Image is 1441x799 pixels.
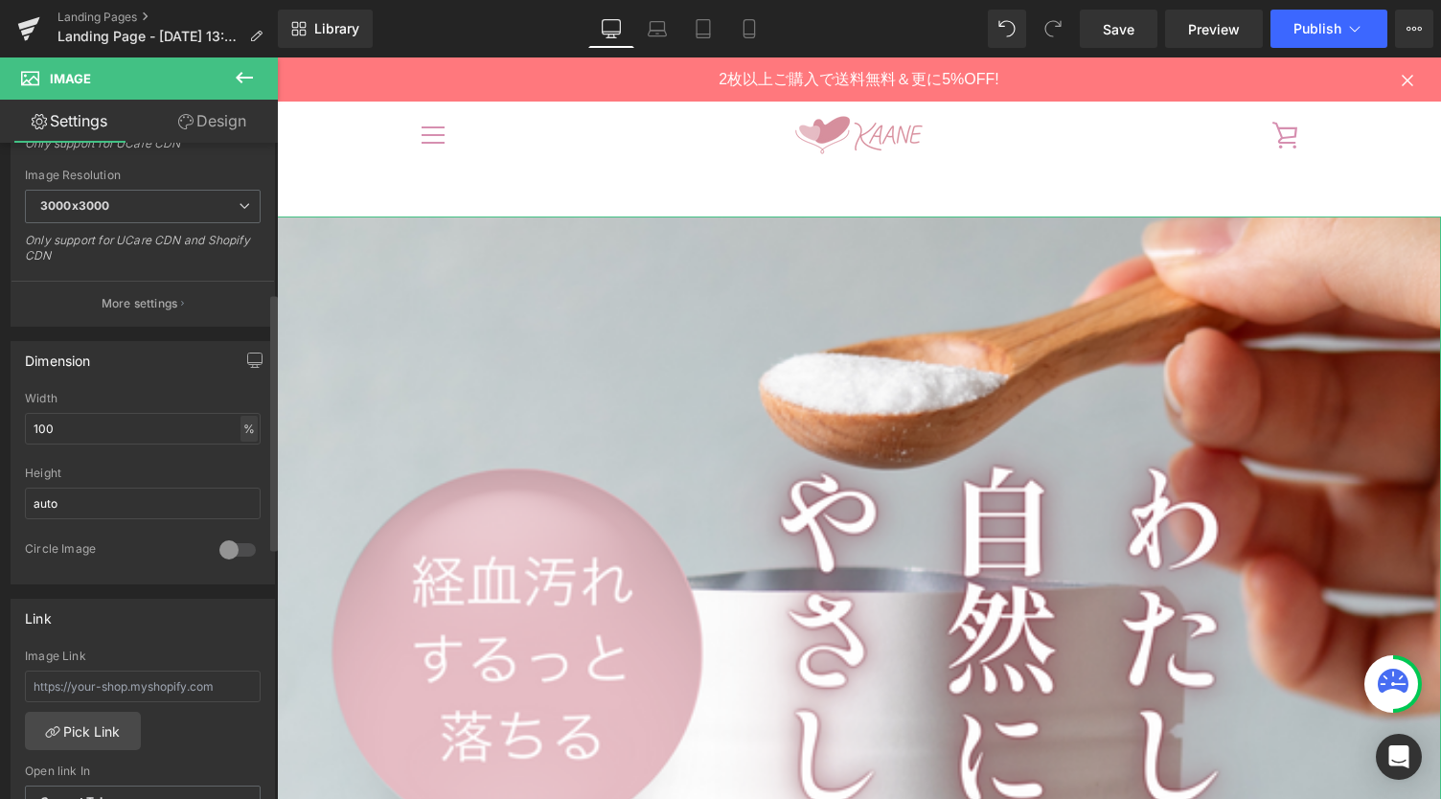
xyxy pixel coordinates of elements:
[25,671,261,702] input: https://your-shop.myshopify.com
[1165,10,1263,48] a: Preview
[1395,10,1433,48] button: More
[25,488,261,519] input: auto
[25,342,91,369] div: Dimension
[25,136,261,164] div: Only support for UCare CDN
[25,392,261,405] div: Width
[1103,19,1134,39] span: Save
[314,20,359,37] span: Library
[680,10,726,48] a: Tablet
[1376,734,1422,780] div: Open Intercom Messenger
[1270,10,1387,48] button: Publish
[988,10,1026,48] button: Undo
[25,712,141,750] a: Pick Link
[40,198,109,213] b: 3000x3000
[1034,10,1072,48] button: Redo
[143,100,282,143] a: Design
[25,765,261,778] div: Open link In
[102,295,178,312] p: More settings
[25,233,261,276] div: Only support for UCare CDN and Shopify CDN
[25,169,261,182] div: Image Resolution
[57,10,278,25] a: Landing Pages
[588,10,634,48] a: Desktop
[25,413,261,445] input: auto
[518,54,646,102] img: KAANE
[11,281,274,326] button: More settings
[50,71,91,86] span: Image
[57,29,241,44] span: Landing Page - [DATE] 13:13:35
[634,10,680,48] a: Laptop
[25,600,52,627] div: Link
[25,467,261,480] div: Height
[726,10,772,48] a: Mobile
[278,10,373,48] a: New Library
[25,541,200,561] div: Circle Image
[1188,19,1240,39] span: Preview
[25,650,261,663] div: Image Link
[240,416,258,442] div: %
[1293,21,1341,36] span: Publish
